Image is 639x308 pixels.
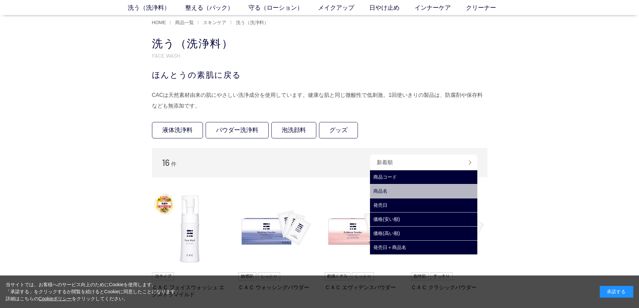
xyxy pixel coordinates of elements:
h1: 洗う（洗浄料） [152,37,487,51]
img: 脂性肌 [411,272,429,281]
a: 商品一覧 [174,20,194,25]
span: 商品一覧 [175,20,194,25]
span: 件 [171,161,176,167]
img: ＣＡＣ フェイスウォッシュ エクストラマイルド [152,191,228,267]
a: 発売日＋商品名 [370,241,477,254]
a: 商品名 [370,184,477,198]
img: 泡タイプ [152,272,174,281]
li: 〉 [169,19,196,26]
li: 〉 [230,19,270,26]
li: 〉 [197,19,228,26]
span: スキンケア [203,20,226,25]
img: すっきり [430,272,452,281]
img: しっとり [352,272,374,281]
a: 洗う（洗浄料） [128,3,185,12]
a: 泡洗顔料 [271,122,316,138]
a: 整える（パック） [185,3,249,12]
span: 16 [162,157,170,168]
img: ＣＡＣ エヴィデンスパウダー [325,191,401,267]
div: 当サイトでは、お客様へのサービス向上のためにCookieを使用します。 「承諾する」をクリックするか閲覧を続けるとCookieに同意したことになります。 詳細はこちらの をクリックしてください。 [6,281,180,302]
a: メイクアップ [318,3,369,12]
img: 乾燥くすみ [325,272,351,281]
a: HOME [152,20,166,25]
a: 日やけ止め [369,3,415,12]
div: 承諾する [600,286,633,298]
span: 洗う（洗浄料） [236,20,269,25]
a: 液体洗浄料 [152,122,203,138]
a: グッズ [319,122,358,138]
div: 新着順 [370,155,477,171]
div: ほんとうの素肌に戻る [152,69,487,81]
a: インナーケア [415,3,466,12]
img: ＣＡＣ ウォッシングパウダー [238,191,315,267]
a: 守る（ローション） [249,3,318,12]
a: 価格(高い順) [370,227,477,240]
img: 敏感肌 [238,272,256,281]
a: クリーナー [466,3,511,12]
a: 価格(安い順) [370,212,477,226]
a: 商品コード [370,170,477,184]
p: FACE WASH [152,52,487,59]
img: しっとり [258,272,280,281]
a: スキンケア [202,20,226,25]
a: 洗う（洗浄料） [234,20,269,25]
a: Cookieポリシー [39,296,72,301]
div: CACは天然素材由来の肌にやさしい洗浄成分を使用しています。健康な肌と同じ微酸性で低刺激。1回使いきりの製品は、防腐剤や保存料なども無添加です。 [152,90,487,111]
a: 発売日 [370,198,477,212]
a: パウダー洗浄料 [206,122,269,138]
